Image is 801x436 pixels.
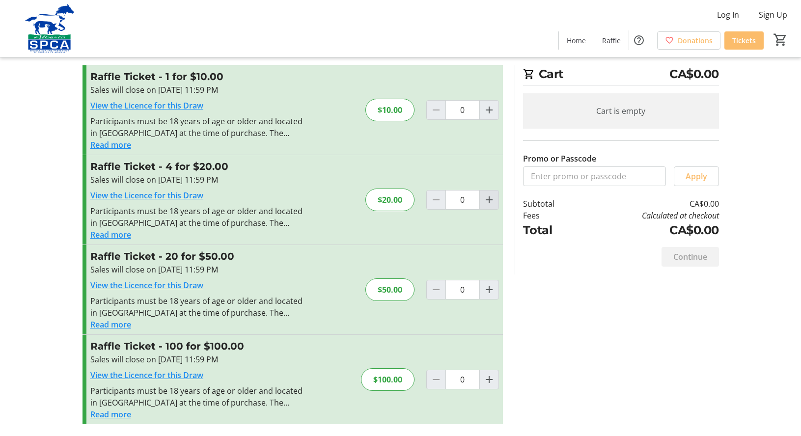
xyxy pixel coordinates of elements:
div: Sales will close on [DATE] 11:59 PM [90,174,305,186]
input: Raffle Ticket Quantity [445,370,480,389]
a: View the Licence for this Draw [90,370,203,381]
a: Home [559,31,594,50]
div: Participants must be 18 years of age or older and located in [GEOGRAPHIC_DATA] at the time of pur... [90,295,305,319]
h3: Raffle Ticket - 20 for $50.00 [90,249,305,264]
td: Total [523,221,580,239]
button: Read more [90,229,131,241]
input: Raffle Ticket Quantity [445,280,480,300]
span: CA$0.00 [669,65,719,83]
span: Apply [686,170,707,182]
span: Log In [717,9,739,21]
button: Increment by one [480,101,498,119]
button: Read more [90,319,131,330]
button: Increment by one [480,280,498,299]
h3: Raffle Ticket - 100 for $100.00 [90,339,305,354]
div: Participants must be 18 years of age or older and located in [GEOGRAPHIC_DATA] at the time of pur... [90,115,305,139]
span: Donations [678,35,713,46]
div: Participants must be 18 years of age or older and located in [GEOGRAPHIC_DATA] at the time of pur... [90,385,305,409]
input: Raffle Ticket Quantity [445,100,480,120]
td: CA$0.00 [580,221,718,239]
span: Home [567,35,586,46]
h3: Raffle Ticket - 4 for $20.00 [90,159,305,174]
a: Raffle [594,31,629,50]
button: Cart [772,31,789,49]
span: Raffle [602,35,621,46]
span: Tickets [732,35,756,46]
button: Sign Up [751,7,795,23]
button: Apply [674,166,719,186]
td: Calculated at checkout [580,210,718,221]
label: Promo or Passcode [523,153,596,164]
div: $20.00 [365,189,414,211]
input: Enter promo or passcode [523,166,666,186]
td: Fees [523,210,580,221]
div: Sales will close on [DATE] 11:59 PM [90,84,305,96]
div: Cart is empty [523,93,719,129]
button: Increment by one [480,370,498,389]
button: Increment by one [480,191,498,209]
a: View the Licence for this Draw [90,100,203,111]
a: Donations [657,31,720,50]
td: CA$0.00 [580,198,718,210]
a: View the Licence for this Draw [90,280,203,291]
input: Raffle Ticket Quantity [445,190,480,210]
td: Subtotal [523,198,580,210]
span: Sign Up [759,9,787,21]
div: Sales will close on [DATE] 11:59 PM [90,264,305,275]
h2: Cart [523,65,719,85]
div: Participants must be 18 years of age or older and located in [GEOGRAPHIC_DATA] at the time of pur... [90,205,305,229]
a: Tickets [724,31,764,50]
div: $50.00 [365,278,414,301]
button: Read more [90,409,131,420]
button: Help [629,30,649,50]
button: Read more [90,139,131,151]
div: $10.00 [365,99,414,121]
h3: Raffle Ticket - 1 for $10.00 [90,69,305,84]
img: Alberta SPCA's Logo [6,4,93,53]
div: Sales will close on [DATE] 11:59 PM [90,354,305,365]
a: View the Licence for this Draw [90,190,203,201]
div: $100.00 [361,368,414,391]
button: Log In [709,7,747,23]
